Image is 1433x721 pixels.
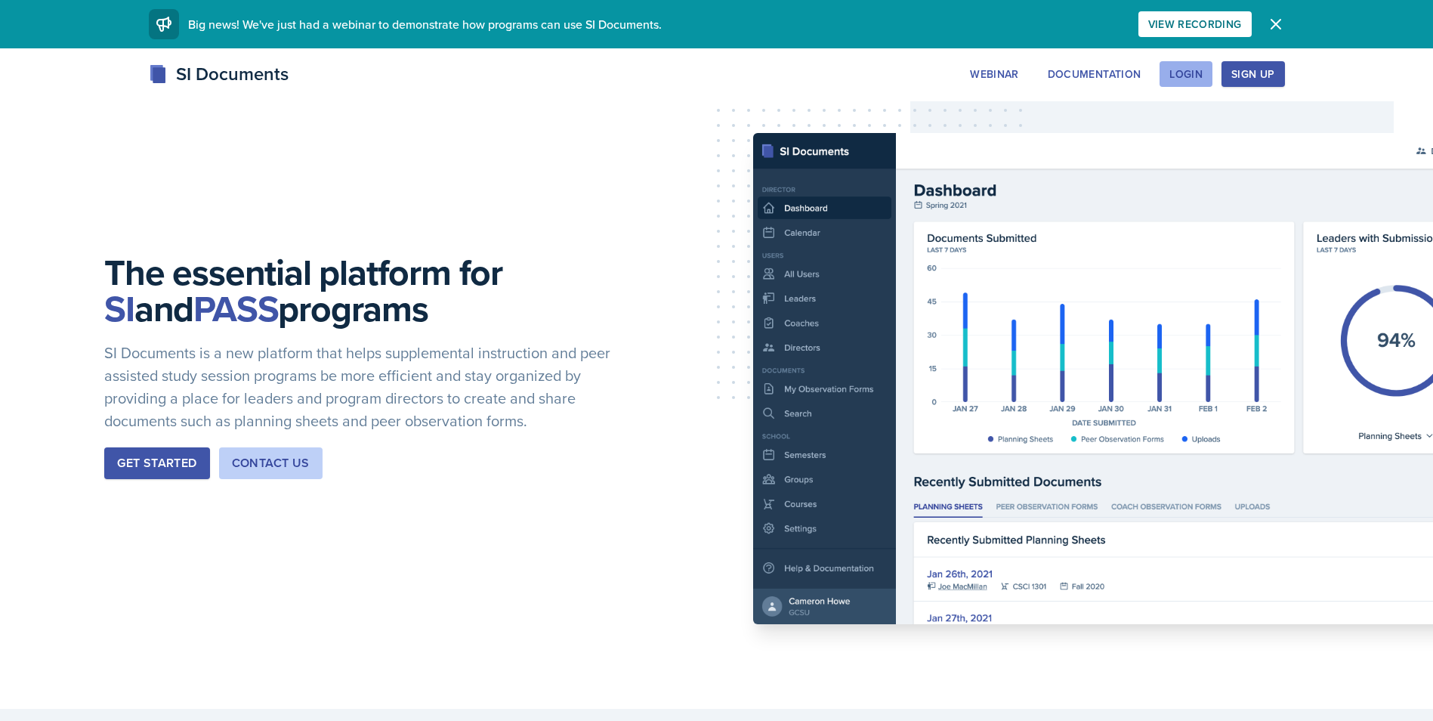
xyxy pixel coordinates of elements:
span: Big news! We've just had a webinar to demonstrate how programs can use SI Documents. [188,16,662,32]
div: SI Documents [149,60,289,88]
div: Get Started [117,454,196,472]
div: Login [1169,68,1203,80]
div: Contact Us [232,454,310,472]
button: Webinar [960,61,1028,87]
button: View Recording [1138,11,1252,37]
div: Documentation [1048,68,1141,80]
div: Sign Up [1231,68,1274,80]
button: Login [1160,61,1212,87]
div: View Recording [1148,18,1242,30]
button: Get Started [104,447,209,479]
button: Documentation [1038,61,1151,87]
div: Webinar [970,68,1018,80]
button: Sign Up [1221,61,1284,87]
button: Contact Us [219,447,323,479]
